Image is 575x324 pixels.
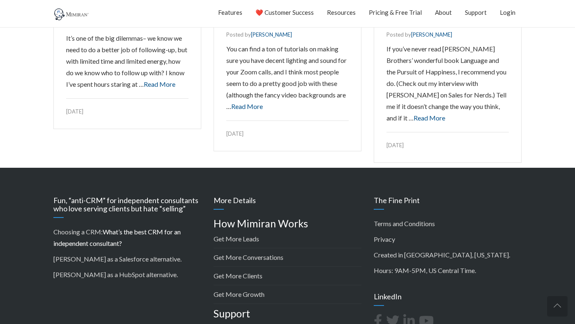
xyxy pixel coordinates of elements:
a: Get More Clients [214,272,262,280]
p: If you’ve never read [PERSON_NAME] Brothers’ wonderful book Language and the Pursuit of Happiness... [386,43,509,124]
p: . [53,253,201,265]
span: Posted by [386,31,452,38]
a: Privacy [374,235,395,243]
a: Get More Conversations [214,253,283,261]
a: Get More Growth [214,290,264,298]
a: Read More [414,114,445,122]
a: Pricing & Free Trial [369,2,422,23]
a: What’s the best CRM for an independent consultant? [53,228,181,247]
a: About [435,2,452,23]
h3: The Fine Print [374,197,522,210]
p: . [53,269,201,280]
p: It’s one of the big dilemmas– we know we need to do a better job of following-up, but with limite... [66,32,189,90]
a: Read More [231,102,263,110]
a: Features [218,2,242,23]
p: Created in [GEOGRAPHIC_DATA], [US_STATE]. [374,249,522,261]
p: You can find a ton of tutorials on making sure you have decent lighting and sound for your Zoom c... [226,43,349,112]
time: [DATE] [226,130,244,137]
a: ❤️ Customer Success [255,2,314,23]
h4: How Mimiran Works [214,218,361,229]
span: Posted by [226,31,292,38]
time: [DATE] [66,108,83,115]
h3: Fun, “anti-CRM” for independent consultants who love serving clients but hate “selling” [53,197,201,218]
a: Support [465,2,487,23]
a: [PERSON_NAME] as a HubSpot alternative [53,271,177,278]
a: Resources [327,2,356,23]
img: Mimiran CRM [53,8,90,21]
time: [DATE] [386,142,404,148]
a: [PERSON_NAME] [411,31,452,38]
h3: LinkedIn [374,293,522,306]
a: [PERSON_NAME] as a Salesforce alternative [53,255,180,263]
p: Choosing a CRM: [53,226,201,249]
h3: More Details [214,197,361,210]
a: [PERSON_NAME] [251,31,292,38]
a: Get More Leads [214,235,259,243]
a: Read More [144,80,175,88]
p: Hours: 9AM-5PM, US Central Time. [374,265,522,276]
h4: Support [214,308,361,319]
a: Login [500,2,515,23]
a: Terms and Conditions [374,220,435,227]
